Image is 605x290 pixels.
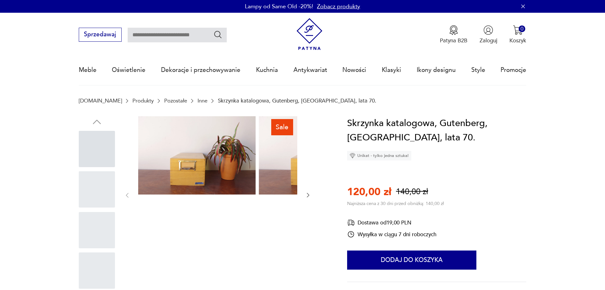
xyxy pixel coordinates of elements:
[347,151,411,160] div: Unikat - tylko jedna sztuka!
[347,116,526,145] h1: Skrzynka katalogowa, Gutenberg, [GEOGRAPHIC_DATA], lata 70.
[440,25,467,44] a: Ikona medaluPatyna B2B
[79,55,97,85] a: Meble
[513,25,523,35] img: Ikona koszyka
[161,55,240,85] a: Dekoracje i przechowywanie
[256,55,278,85] a: Kuchnia
[519,25,525,32] div: 0
[396,186,428,197] p: 140,00 zł
[471,55,485,85] a: Style
[259,116,376,195] img: Zdjęcie produktu Skrzynka katalogowa, Gutenberg, Niemcy, lata 70.
[79,28,122,42] button: Sprzedawaj
[347,230,436,238] div: Wysyłka w ciągu 7 dni roboczych
[138,116,256,195] img: Zdjęcie produktu Skrzynka katalogowa, Gutenberg, Niemcy, lata 70.
[501,55,526,85] a: Promocje
[347,201,444,207] p: Najniższa cena z 30 dni przed obniżką: 140,00 zł
[417,55,456,85] a: Ikony designu
[342,55,366,85] a: Nowości
[509,25,526,44] button: 0Koszyk
[112,55,145,85] a: Oświetlenie
[317,3,360,11] a: Zobacz produkty
[79,98,122,104] a: [DOMAIN_NAME]
[293,18,326,50] img: Patyna - sklep z meblami i dekoracjami vintage
[347,219,355,227] img: Ikona dostawy
[347,219,436,227] div: Dostawa od 19,00 PLN
[480,25,497,44] button: Zaloguj
[271,119,293,135] div: Sale
[440,37,467,44] p: Patyna B2B
[509,37,526,44] p: Koszyk
[293,55,327,85] a: Antykwariat
[132,98,154,104] a: Produkty
[350,153,355,159] img: Ikona diamentu
[347,185,391,199] p: 120,00 zł
[218,98,376,104] p: Skrzynka katalogowa, Gutenberg, [GEOGRAPHIC_DATA], lata 70.
[347,251,476,270] button: Dodaj do koszyka
[483,25,493,35] img: Ikonka użytkownika
[164,98,187,104] a: Pozostałe
[79,32,122,38] a: Sprzedawaj
[245,3,313,11] p: Lampy od Same Old -20%!
[449,25,459,35] img: Ikona medalu
[480,37,497,44] p: Zaloguj
[198,98,207,104] a: Inne
[213,30,223,39] button: Szukaj
[440,25,467,44] button: Patyna B2B
[382,55,401,85] a: Klasyki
